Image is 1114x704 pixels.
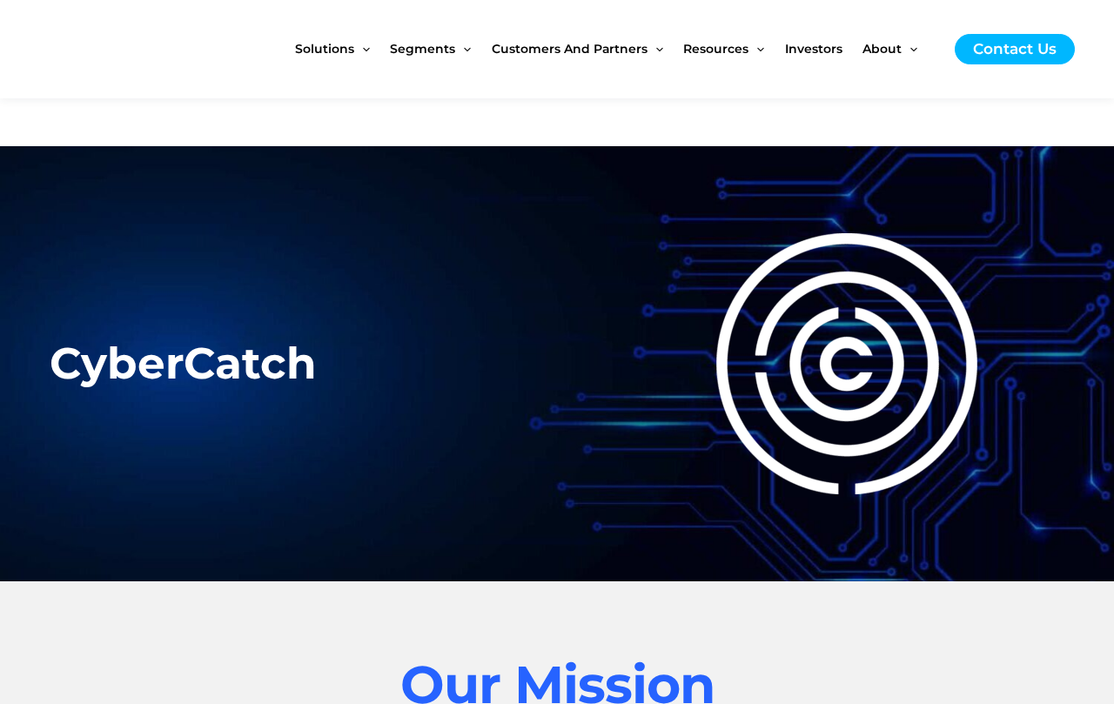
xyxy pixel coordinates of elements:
span: Menu Toggle [455,12,471,85]
span: Customers and Partners [492,12,648,85]
nav: Site Navigation: New Main Menu [295,12,937,85]
span: Menu Toggle [748,12,764,85]
span: Menu Toggle [354,12,370,85]
a: Contact Us [955,34,1075,64]
span: About [862,12,902,85]
span: Menu Toggle [902,12,917,85]
span: Menu Toggle [648,12,663,85]
img: CyberCatch [30,13,239,85]
span: Investors [785,12,842,85]
span: Resources [683,12,748,85]
span: Segments [390,12,455,85]
a: Investors [785,12,862,85]
span: Solutions [295,12,354,85]
h2: CyberCatch [50,342,329,386]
